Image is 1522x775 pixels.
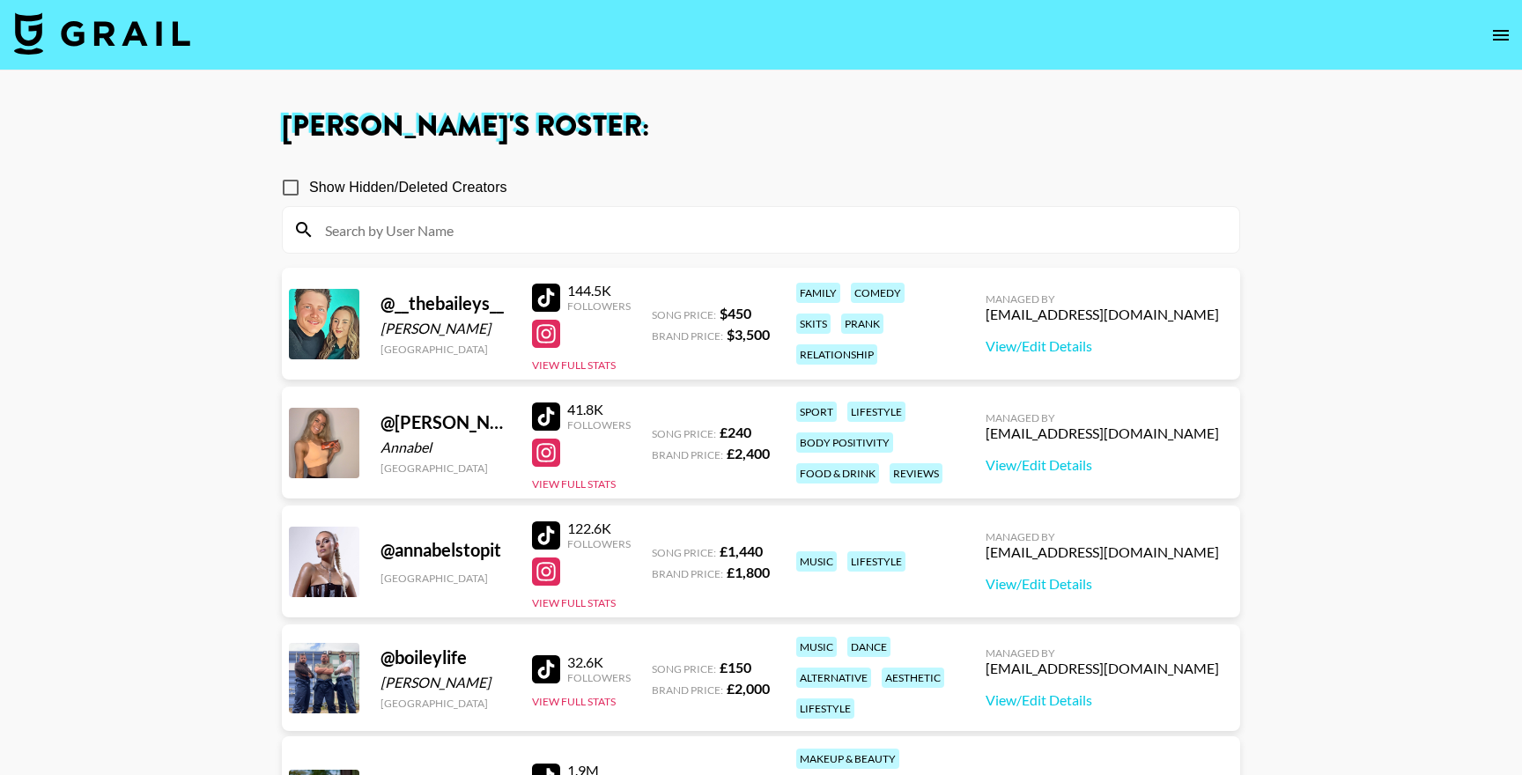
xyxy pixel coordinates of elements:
div: [EMAIL_ADDRESS][DOMAIN_NAME] [986,543,1219,561]
h1: [PERSON_NAME] 's Roster: [282,113,1240,141]
div: [GEOGRAPHIC_DATA] [380,343,511,356]
div: 122.6K [567,520,631,537]
span: Song Price: [652,662,716,675]
div: Managed By [986,292,1219,306]
div: aesthetic [882,668,944,688]
div: music [796,551,837,572]
a: View/Edit Details [986,691,1219,709]
div: lifestyle [847,551,905,572]
span: Song Price: [652,427,716,440]
div: relationship [796,344,877,365]
button: View Full Stats [532,358,616,372]
div: family [796,283,840,303]
div: lifestyle [847,402,905,422]
input: Search by User Name [314,216,1229,244]
div: comedy [851,283,905,303]
strong: £ 150 [720,659,751,675]
div: dance [847,637,890,657]
div: Followers [567,418,631,432]
div: Managed By [986,411,1219,424]
button: open drawer [1483,18,1518,53]
strong: $ 450 [720,305,751,321]
span: Song Price: [652,308,716,321]
div: Followers [567,671,631,684]
div: @ boileylife [380,646,511,668]
div: Followers [567,537,631,550]
span: Brand Price: [652,448,723,461]
div: @ annabelstopit [380,539,511,561]
div: @ __thebaileys__ [380,292,511,314]
div: reviews [890,463,942,483]
strong: £ 1,800 [727,564,770,580]
div: lifestyle [796,698,854,719]
div: @ [PERSON_NAME] [380,411,511,433]
strong: £ 240 [720,424,751,440]
a: View/Edit Details [986,456,1219,474]
div: food & drink [796,463,879,483]
span: Show Hidden/Deleted Creators [309,177,507,198]
div: sport [796,402,837,422]
div: 144.5K [567,282,631,299]
div: 41.8K [567,401,631,418]
strong: $ 3,500 [727,326,770,343]
strong: £ 1,440 [720,542,763,559]
div: Managed By [986,530,1219,543]
button: View Full Stats [532,695,616,708]
div: alternative [796,668,871,688]
span: Brand Price: [652,567,723,580]
div: 32.6K [567,653,631,671]
div: [EMAIL_ADDRESS][DOMAIN_NAME] [986,424,1219,442]
div: skits [796,314,831,334]
div: music [796,637,837,657]
div: [PERSON_NAME] [380,674,511,691]
a: View/Edit Details [986,575,1219,593]
div: Followers [567,299,631,313]
span: Brand Price: [652,683,723,697]
strong: £ 2,000 [727,680,770,697]
img: Grail Talent [14,12,190,55]
div: [GEOGRAPHIC_DATA] [380,697,511,710]
div: [GEOGRAPHIC_DATA] [380,461,511,475]
div: [PERSON_NAME] [380,320,511,337]
div: body positivity [796,432,893,453]
div: Managed By [986,646,1219,660]
div: [GEOGRAPHIC_DATA] [380,572,511,585]
div: prank [841,314,883,334]
span: Brand Price: [652,329,723,343]
div: [EMAIL_ADDRESS][DOMAIN_NAME] [986,660,1219,677]
div: Annabel [380,439,511,456]
span: Song Price: [652,546,716,559]
button: View Full Stats [532,477,616,491]
strong: £ 2,400 [727,445,770,461]
a: View/Edit Details [986,337,1219,355]
button: View Full Stats [532,596,616,609]
div: makeup & beauty [796,749,899,769]
div: [EMAIL_ADDRESS][DOMAIN_NAME] [986,306,1219,323]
